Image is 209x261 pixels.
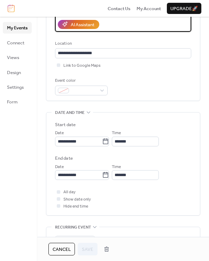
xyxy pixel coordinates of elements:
[3,67,32,78] a: Design
[167,3,201,14] button: Upgrade🚀
[63,196,91,203] span: Show date only
[3,22,32,33] a: My Events
[55,164,64,171] span: Date
[7,24,28,31] span: My Events
[3,37,32,48] a: Connect
[112,130,121,137] span: Time
[7,99,18,106] span: Form
[7,39,24,46] span: Connect
[137,5,161,12] a: My Account
[3,81,32,93] a: Settings
[55,155,73,162] div: End date
[55,130,64,137] span: Date
[63,203,88,210] span: Hide end time
[170,5,198,12] span: Upgrade 🚀
[53,246,71,253] span: Cancel
[7,69,21,76] span: Design
[48,243,75,255] button: Cancel
[58,20,99,29] button: AI Assistant
[55,121,76,128] div: Start date
[55,109,85,116] span: Date and time
[3,96,32,107] a: Form
[63,62,101,69] span: Link to Google Maps
[112,164,121,171] span: Time
[108,5,131,12] a: Contact Us
[3,52,32,63] a: Views
[71,21,94,28] div: AI Assistant
[63,189,76,196] span: All day
[55,40,190,47] div: Location
[7,84,24,91] span: Settings
[8,5,15,12] img: logo
[55,77,106,84] div: Event color
[55,224,91,231] span: Recurring event
[7,54,19,61] span: Views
